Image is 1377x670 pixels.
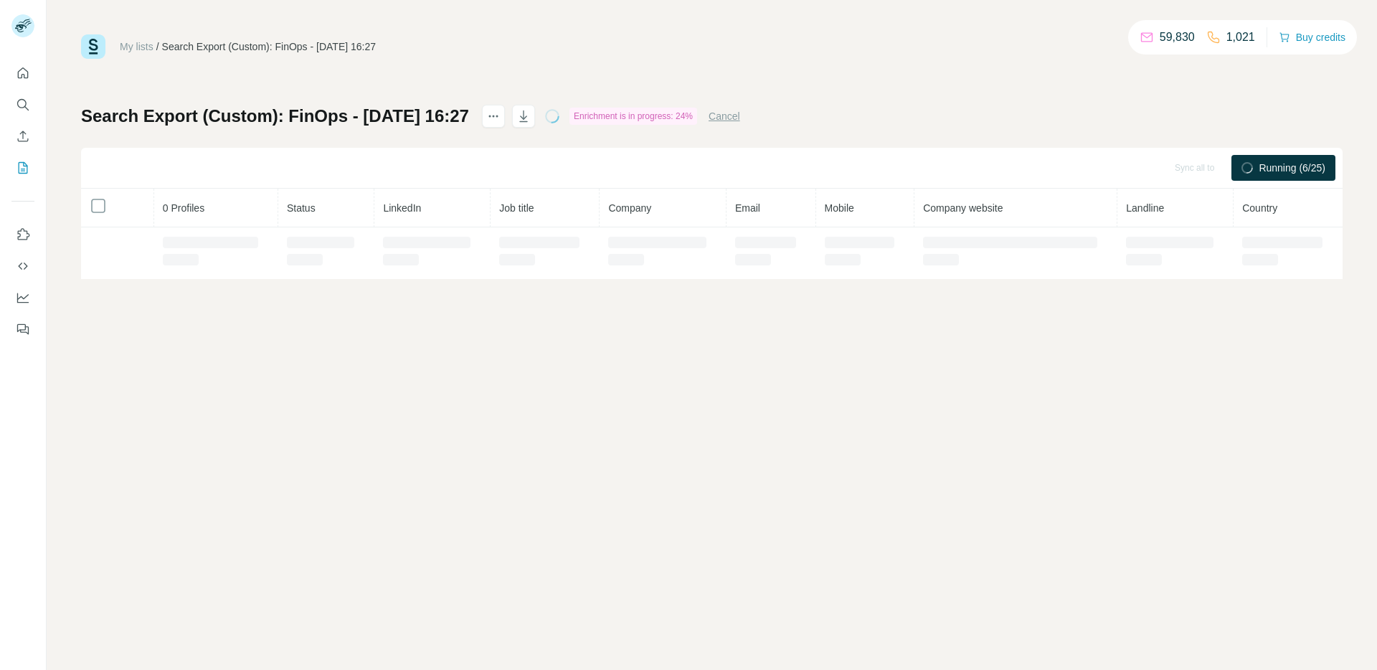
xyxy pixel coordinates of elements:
span: Mobile [825,202,854,214]
li: / [156,39,159,54]
span: Running (6/25) [1259,161,1325,175]
button: Enrich CSV [11,123,34,149]
button: Search [11,92,34,118]
button: actions [482,105,505,128]
button: Use Surfe on LinkedIn [11,222,34,247]
h1: Search Export (Custom): FinOps - [DATE] 16:27 [81,105,469,128]
img: Surfe Logo [81,34,105,59]
div: Enrichment is in progress: 24% [569,108,697,125]
button: Feedback [11,316,34,342]
button: My lists [11,155,34,181]
button: Quick start [11,60,34,86]
p: 1,021 [1226,29,1255,46]
span: Company website [923,202,1003,214]
p: 59,830 [1160,29,1195,46]
span: 0 Profiles [163,202,204,214]
span: Country [1242,202,1277,214]
span: Company [608,202,651,214]
button: Use Surfe API [11,253,34,279]
button: Cancel [709,109,740,123]
span: Status [287,202,316,214]
span: Job title [499,202,534,214]
span: Email [735,202,760,214]
span: LinkedIn [383,202,421,214]
button: Dashboard [11,285,34,311]
button: Buy credits [1279,27,1345,47]
a: My lists [120,41,153,52]
span: Landline [1126,202,1164,214]
div: Search Export (Custom): FinOps - [DATE] 16:27 [162,39,377,54]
